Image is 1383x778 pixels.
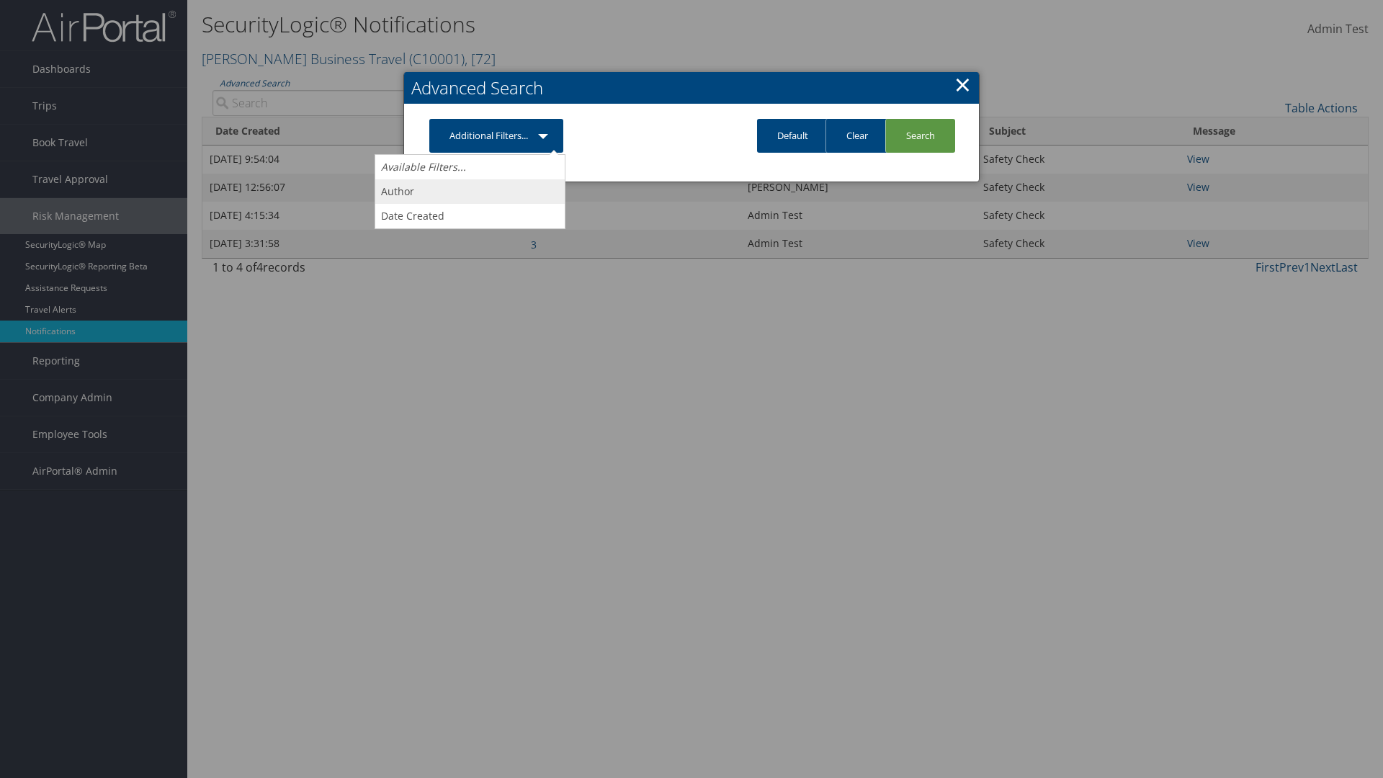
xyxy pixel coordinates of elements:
[757,119,828,153] a: Default
[954,70,971,99] a: Close
[429,119,563,153] a: Additional Filters...
[375,204,565,228] a: Date Created
[375,179,565,204] a: Author
[404,72,979,104] h2: Advanced Search
[381,160,466,174] i: Available Filters...
[825,119,888,153] a: Clear
[885,119,955,153] a: Search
